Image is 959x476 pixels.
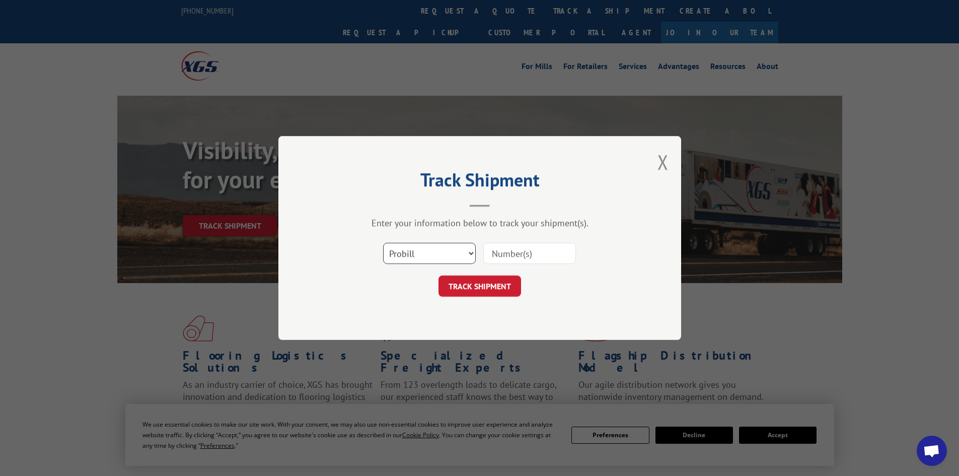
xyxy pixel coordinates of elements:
h2: Track Shipment [329,173,631,192]
button: Close modal [657,149,669,175]
div: Open chat [917,436,947,466]
button: TRACK SHIPMENT [438,276,521,297]
div: Enter your information below to track your shipment(s). [329,217,631,229]
input: Number(s) [483,243,576,264]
